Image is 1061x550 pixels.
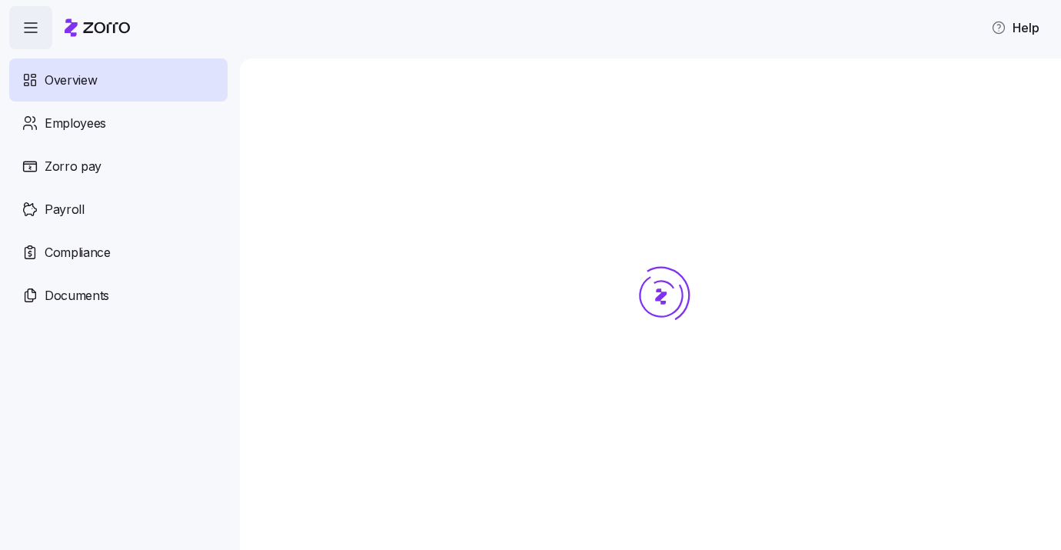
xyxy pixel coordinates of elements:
span: Payroll [45,200,85,219]
span: Employees [45,114,106,133]
span: Help [991,18,1039,37]
span: Compliance [45,243,111,262]
span: Zorro pay [45,157,101,176]
a: Documents [9,274,228,317]
button: Help [979,12,1052,43]
span: Overview [45,71,97,90]
a: Overview [9,58,228,102]
a: Zorro pay [9,145,228,188]
a: Compliance [9,231,228,274]
span: Documents [45,286,109,305]
a: Payroll [9,188,228,231]
a: Employees [9,102,228,145]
